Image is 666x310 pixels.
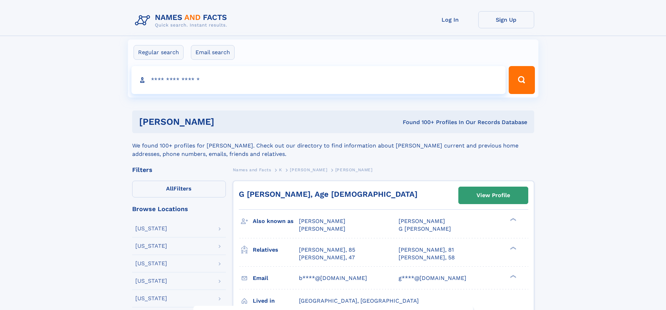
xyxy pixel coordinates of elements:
[131,66,506,94] input: search input
[290,165,327,174] a: [PERSON_NAME]
[135,261,167,266] div: [US_STATE]
[299,225,345,232] span: [PERSON_NAME]
[299,246,355,254] a: [PERSON_NAME], 85
[132,206,226,212] div: Browse Locations
[478,11,534,28] a: Sign Up
[308,118,527,126] div: Found 100+ Profiles In Our Records Database
[233,165,271,174] a: Names and Facts
[253,244,299,256] h3: Relatives
[135,296,167,301] div: [US_STATE]
[132,167,226,173] div: Filters
[399,246,454,254] a: [PERSON_NAME], 81
[509,66,535,94] button: Search Button
[253,272,299,284] h3: Email
[239,190,417,199] a: G [PERSON_NAME], Age [DEMOGRAPHIC_DATA]
[508,217,517,222] div: ❯
[253,215,299,227] h3: Also known as
[132,181,226,197] label: Filters
[508,246,517,250] div: ❯
[135,226,167,231] div: [US_STATE]
[139,117,309,126] h1: [PERSON_NAME]
[166,185,173,192] span: All
[422,11,478,28] a: Log In
[132,11,233,30] img: Logo Names and Facts
[132,133,534,158] div: We found 100+ profiles for [PERSON_NAME]. Check out our directory to find information about [PERS...
[399,254,455,261] a: [PERSON_NAME], 58
[399,218,445,224] span: [PERSON_NAME]
[253,295,299,307] h3: Lived in
[290,167,327,172] span: [PERSON_NAME]
[299,218,345,224] span: [PERSON_NAME]
[335,167,373,172] span: [PERSON_NAME]
[459,187,528,204] a: View Profile
[134,45,184,60] label: Regular search
[299,297,419,304] span: [GEOGRAPHIC_DATA], [GEOGRAPHIC_DATA]
[508,274,517,279] div: ❯
[477,187,510,203] div: View Profile
[191,45,235,60] label: Email search
[135,243,167,249] div: [US_STATE]
[279,167,282,172] span: K
[135,278,167,284] div: [US_STATE]
[279,165,282,174] a: K
[299,254,355,261] a: [PERSON_NAME], 47
[399,225,451,232] span: G [PERSON_NAME]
